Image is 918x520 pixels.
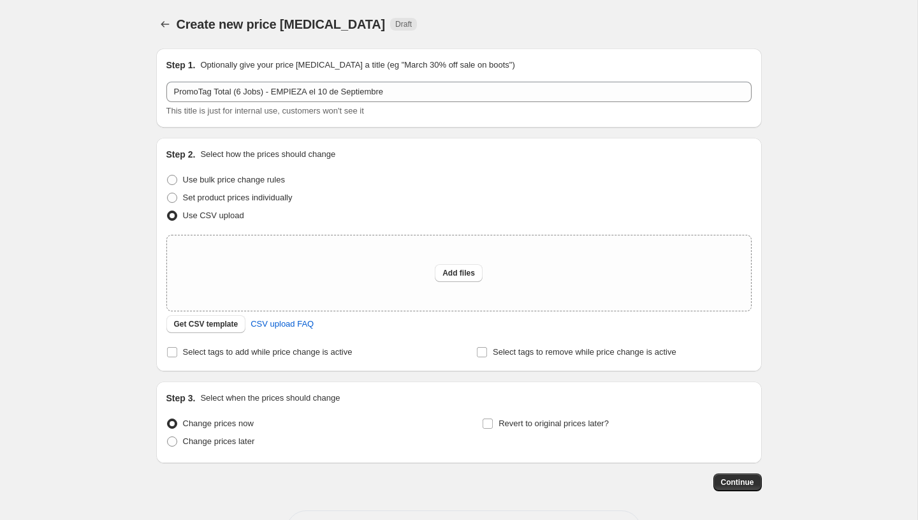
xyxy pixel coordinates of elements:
span: CSV upload FAQ [251,318,314,331]
h2: Step 1. [166,59,196,71]
p: Optionally give your price [MEDICAL_DATA] a title (eg "March 30% off sale on boots") [200,59,514,71]
p: Select how the prices should change [200,148,335,161]
p: Select when the prices should change [200,392,340,405]
input: 30% off holiday sale [166,82,752,102]
h2: Step 2. [166,148,196,161]
span: Continue [721,477,754,487]
span: Change prices later [183,436,255,446]
span: Change prices now [183,419,254,428]
span: Use CSV upload [183,211,244,220]
span: Set product prices individually [183,193,293,202]
button: Get CSV template [166,315,246,333]
span: Add files [442,268,475,278]
span: This title is just for internal use, customers won't see it [166,106,364,115]
button: Continue [713,473,762,491]
span: Get CSV template [174,319,238,329]
span: Select tags to add while price change is active [183,347,353,357]
span: Revert to original prices later? [499,419,609,428]
h2: Step 3. [166,392,196,405]
span: Select tags to remove while price change is active [493,347,676,357]
span: Create new price [MEDICAL_DATA] [177,17,386,31]
button: Add files [435,264,483,282]
button: Price change jobs [156,15,174,33]
a: CSV upload FAQ [243,314,321,334]
span: Draft [395,19,412,29]
span: Use bulk price change rules [183,175,285,184]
